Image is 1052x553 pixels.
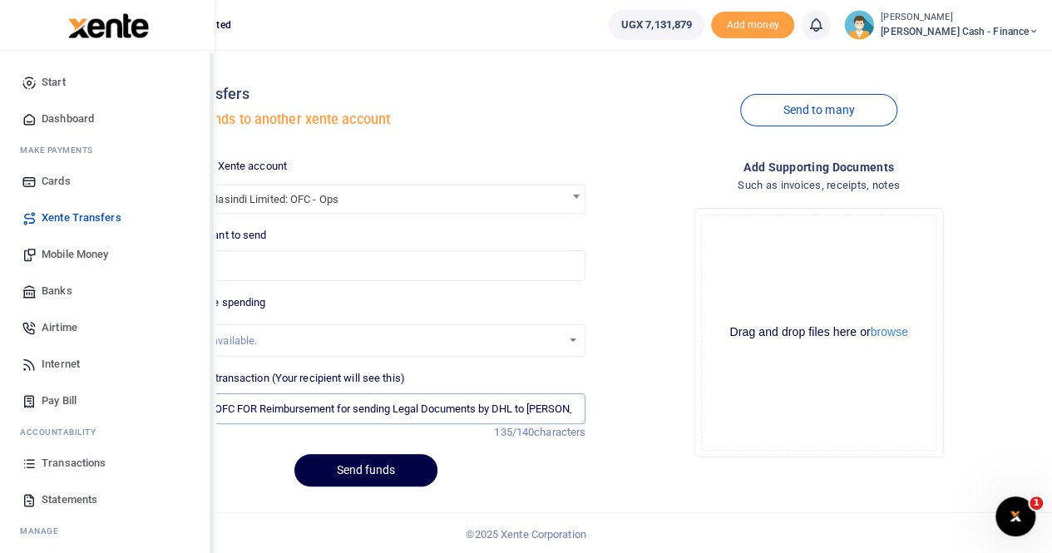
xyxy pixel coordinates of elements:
a: Internet [13,346,202,383]
label: Memo for this transaction (Your recipient will see this) [146,370,405,387]
li: Toup your wallet [711,12,794,39]
a: Dashboard [13,101,202,137]
a: Xente Transfers [13,200,202,236]
span: Banks [42,283,72,299]
span: Internet [42,356,80,373]
span: countability [32,426,96,438]
a: UGX 7,131,879 [609,10,704,40]
li: Wallet ballance [602,10,711,40]
span: Start [42,74,66,91]
span: Airtime [42,319,77,336]
button: Send funds [294,454,437,486]
span: Xente Transfers [42,210,121,226]
h4: Xente transfers [146,85,585,103]
h4: Add supporting Documents [599,158,1039,176]
a: Airtime [13,309,202,346]
iframe: Intercom live chat [995,496,1035,536]
span: Statements [42,491,97,508]
span: Pay Bill [42,393,77,409]
li: Ac [13,419,202,445]
small: [PERSON_NAME] [881,11,1039,25]
input: Enter extra information [146,393,585,425]
span: Cards [42,173,71,190]
img: profile-user [844,10,874,40]
div: No options available. [158,333,561,349]
span: UGX 7,131,879 [621,17,692,33]
span: Asili Farms Masindi Limited: OFC - Ops [146,185,585,214]
span: 1 [1030,496,1043,510]
span: Add money [711,12,794,39]
span: characters [534,426,585,438]
button: browse [871,326,908,338]
a: Banks [13,273,202,309]
span: Dashboard [42,111,94,127]
span: Asili Farms Masindi Limited: OFC - Ops [146,185,585,211]
span: anage [28,525,59,537]
a: Mobile Money [13,236,202,273]
a: Transactions [13,445,202,481]
a: Add money [711,17,794,30]
a: logo-small logo-large logo-large [67,18,149,31]
img: logo-large [68,13,149,38]
span: Mobile Money [42,246,108,263]
span: [PERSON_NAME] Cash - Finance [881,24,1039,39]
a: Cards [13,163,202,200]
a: Statements [13,481,202,518]
span: 135/140 [494,426,534,438]
div: File Uploader [694,208,944,457]
a: Send to many [740,94,896,126]
li: M [13,518,202,544]
span: Transactions [42,455,106,472]
a: Pay Bill [13,383,202,419]
input: UGX [146,250,585,282]
li: M [13,137,202,163]
a: Start [13,64,202,101]
a: profile-user [PERSON_NAME] [PERSON_NAME] Cash - Finance [844,10,1039,40]
div: Drag and drop files here or [702,324,936,340]
h4: Such as invoices, receipts, notes [599,176,1039,195]
h5: Transfer funds to another xente account [146,111,585,128]
span: ake Payments [28,144,93,156]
